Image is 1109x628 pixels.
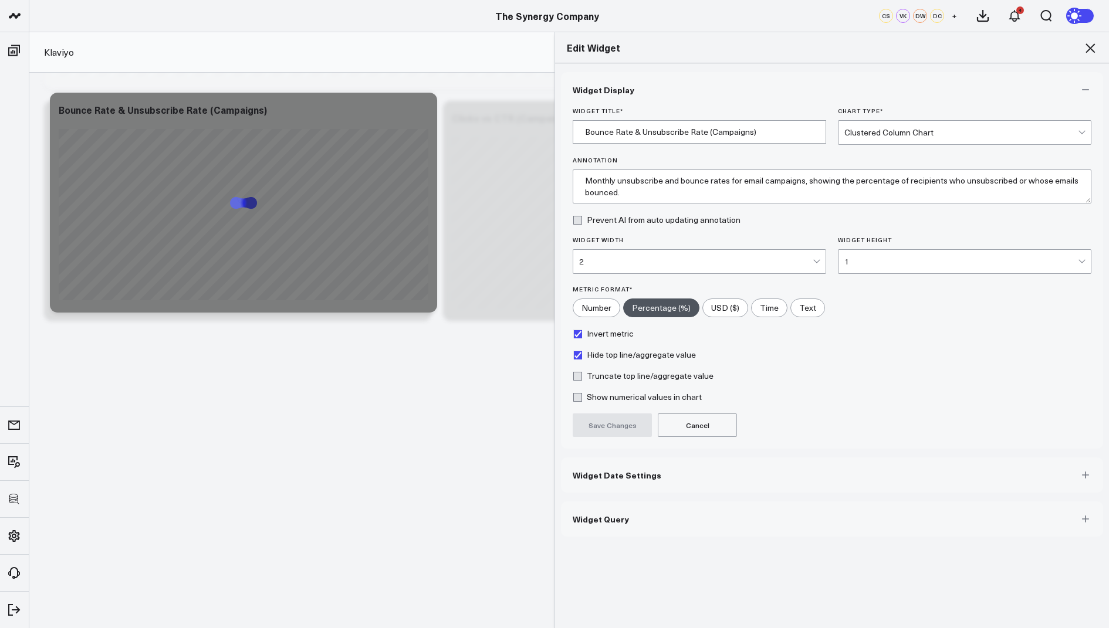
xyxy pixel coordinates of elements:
[751,298,787,317] label: Time
[838,107,1091,114] label: Chart Type *
[573,350,696,359] label: Hide top line/aggregate value
[702,298,748,317] label: USD ($)
[561,72,1103,107] button: Widget Display
[573,286,1091,293] label: Metric Format*
[573,157,1091,164] label: Annotation
[573,392,702,402] label: Show numerical values in chart
[913,9,927,23] div: DW
[952,12,957,20] span: +
[844,257,1078,266] div: 1
[579,257,813,266] div: 2
[573,470,661,480] span: Widget Date Settings
[573,413,652,437] button: Save Changes
[573,514,629,524] span: Widget Query
[623,298,699,317] label: Percentage (%)
[573,169,1091,203] textarea: Monthly unsubscribe and bounce rates for email campaigns, showing the percentage of recipients wh...
[573,329,634,338] label: Invert metric
[790,298,825,317] label: Text
[930,9,944,23] div: DC
[573,107,826,114] label: Widget Title *
[561,501,1103,537] button: Widget Query
[573,236,826,243] label: Widget Width
[573,85,634,94] span: Widget Display
[838,236,1091,243] label: Widget Height
[896,9,910,23] div: VK
[573,215,741,225] label: Prevent AI from auto updating annotation
[1016,6,1024,14] div: 4
[947,9,961,23] button: +
[561,457,1103,493] button: Widget Date Settings
[573,298,620,317] label: Number
[879,9,893,23] div: CS
[573,120,826,144] input: Enter your widget title
[658,413,737,437] button: Cancel
[567,41,1097,54] h2: Edit Widget
[495,9,599,22] a: The Synergy Company
[844,128,1078,137] div: Clustered Column Chart
[573,371,714,381] label: Truncate top line/aggregate value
